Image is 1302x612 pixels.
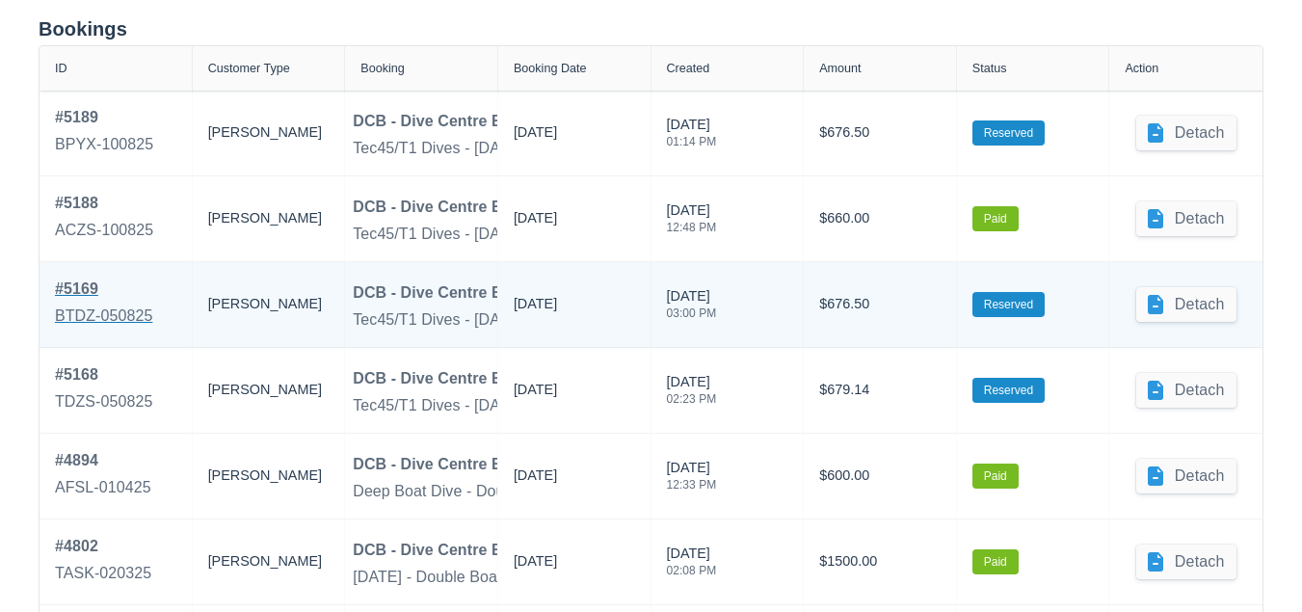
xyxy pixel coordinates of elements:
div: $676.50 [819,278,941,332]
div: TDZS-050825 [55,390,152,413]
div: Amount [819,62,861,75]
label: Reserved [972,378,1045,403]
div: AFSL-010425 [55,476,151,499]
div: ID [55,62,67,75]
div: [DATE] [667,200,717,245]
label: Paid [972,206,1019,231]
div: $660.00 [819,192,941,246]
div: [DATE] [514,466,557,494]
div: 02:08 PM [667,565,717,576]
div: [PERSON_NAME] [208,449,330,503]
div: Booking [360,62,405,75]
div: DCB - Dive Centre Bondi [353,196,535,219]
div: BPYX-100825 [55,133,153,156]
div: [DATE] [667,544,717,588]
label: Paid [972,549,1019,574]
div: Tec45/T1 Dives - [DATE] - 1030 [GEOGRAPHIC_DATA] [353,223,738,246]
button: Detach [1136,373,1236,408]
div: [DATE] [667,115,717,159]
div: $676.50 [819,106,941,160]
div: [DATE] [514,551,557,580]
div: Status [972,62,1007,75]
div: # 5168 [55,363,152,386]
div: Booking Date [514,62,587,75]
div: DCB - Dive Centre Bondi [353,453,535,476]
div: 03:00 PM [667,307,717,319]
button: Detach [1136,287,1236,322]
div: Bookings [39,17,1263,41]
a: #5169BTDZ-050825 [55,278,152,332]
div: # 5188 [55,192,153,215]
div: ACZS-100825 [55,219,153,242]
div: DCB - Dive Centre Bondi [353,110,535,133]
div: Action [1125,62,1158,75]
div: Tec45/T1 Dives - [DATE] - 1pm Departure [GEOGRAPHIC_DATA] [353,308,807,332]
div: [DATE] [514,122,557,151]
div: DCB - Dive Centre Bondi [353,281,535,305]
a: #5189BPYX-100825 [55,106,153,160]
label: Paid [972,464,1019,489]
div: 12:33 PM [667,479,717,491]
a: #4802TASK-020325 [55,535,151,589]
div: # 5169 [55,278,152,301]
div: 02:23 PM [667,393,717,405]
label: Reserved [972,292,1045,317]
div: [DATE] [667,458,717,502]
div: [PERSON_NAME] [208,278,330,332]
div: 12:48 PM [667,222,717,233]
button: Detach [1136,116,1236,150]
div: DCB - Dive Centre Bondi [353,367,535,390]
div: $1500.00 [819,535,941,589]
label: Reserved [972,120,1045,146]
div: [DATE] [667,372,717,416]
button: Detach [1136,545,1236,579]
div: [PERSON_NAME] [208,192,330,246]
div: [DATE] - Double Boat Dives - Boarding 1pm [GEOGRAPHIC_DATA] [353,566,822,589]
div: # 5189 [55,106,153,129]
div: DCB - Dive Centre Bondi [353,539,535,562]
div: Customer Type [208,62,290,75]
a: #5188ACZS-100825 [55,192,153,246]
div: $600.00 [819,449,941,503]
div: # 4802 [55,535,151,558]
div: 01:14 PM [667,136,717,147]
a: #5168TDZS-050825 [55,363,152,417]
a: #4894AFSL-010425 [55,449,151,503]
div: [DATE] [514,294,557,323]
div: BTDZ-050825 [55,305,152,328]
div: [PERSON_NAME] [208,535,330,589]
div: TASK-020325 [55,562,151,585]
div: Tec45/T1 Dives - [DATE] 7.30am Departure [GEOGRAPHIC_DATA] [353,394,819,417]
div: [DATE] [667,286,717,331]
div: Tec45/T1 Dives - [DATE] 8.30am [GEOGRAPHIC_DATA] [353,137,746,160]
div: [PERSON_NAME] [208,363,330,417]
button: Detach [1136,459,1236,493]
button: Detach [1136,201,1236,236]
div: Deep Boat Dive - Doubt Reef 1pm Departure Little Manly [353,480,746,503]
div: [DATE] [514,208,557,237]
div: $679.14 [819,363,941,417]
div: # 4894 [55,449,151,472]
div: [DATE] [514,380,557,409]
div: [PERSON_NAME] [208,106,330,160]
div: Created [667,62,710,75]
